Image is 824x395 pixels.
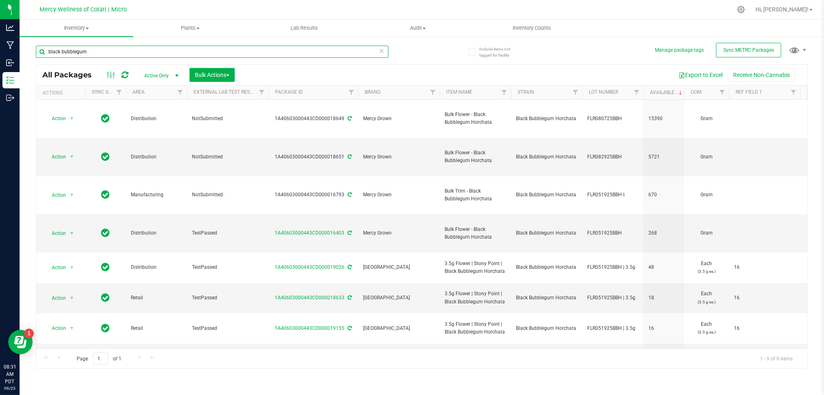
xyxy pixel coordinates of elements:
span: Mercy Grown [363,115,435,123]
span: 16 [734,325,795,332]
a: Area [132,89,145,95]
span: Page of 1 [70,352,128,365]
a: UOM [691,89,701,95]
span: In Sync [101,189,110,200]
a: Package ID [275,89,303,95]
span: select [67,292,77,304]
span: Each [689,260,724,275]
span: Inventory [20,24,133,32]
span: Bulk Trim - Black Bubblegum Horchata [445,187,506,203]
input: 1 [93,352,108,365]
span: Action [44,113,66,124]
span: select [67,228,77,239]
span: NotSubmitted [192,153,264,161]
span: FLR080725BBH [587,115,639,123]
button: Bulk Actions [189,68,235,82]
span: In Sync [101,261,110,273]
span: Retail [131,325,182,332]
a: Inventory [20,20,133,37]
span: 3.5g Flower | Stony Point | Black Bubblegum Horchata [445,320,506,336]
span: FLR051925BBH | 3.5g [587,263,639,271]
span: TestPassed [192,229,264,237]
span: NotSubmitted [192,115,264,123]
span: Black Bubblegum Horchata [516,191,577,199]
span: Mercy Grown [363,191,435,199]
iframe: Resource center unread badge [24,329,34,338]
div: Actions [42,90,82,96]
span: Gram [689,115,724,123]
span: All Packages [42,70,100,79]
button: Export to Excel [673,68,728,82]
a: Filter [255,86,269,99]
span: Retail [131,294,182,302]
a: External Lab Test Result [194,89,258,95]
a: Filter [112,86,126,99]
span: 3.5g Flower | Stony Point | Black Bubblegum Horchata [445,290,506,305]
span: In Sync [101,323,110,334]
a: Filter [426,86,440,99]
span: In Sync [101,227,110,239]
a: Filter [345,86,358,99]
span: Clear [379,46,385,56]
a: Strain [518,89,534,95]
span: Sync from Compliance System [347,192,352,197]
a: Filter [498,86,511,99]
span: Sync from Compliance System [347,295,352,301]
span: Bulk Flower - Black Bubblegum Horchata [445,226,506,241]
span: 268 [648,229,679,237]
span: Mercy Wellness of Cotati | Micro [40,6,127,13]
span: Bulk Flower - Black Bubblegum Horchata [445,111,506,126]
span: Black Bubblegum Horchata [516,325,577,332]
span: 16 [734,263,795,271]
span: 3.5g Flower | Stony Point | Black Bubblegum Horchata [445,260,506,275]
inline-svg: Inbound [6,59,14,67]
span: TestPassed [192,325,264,332]
span: Action [44,323,66,334]
input: Search Package ID, Item Name, SKU, Lot or Part Number... [36,46,388,58]
span: Distribution [131,263,182,271]
span: 48 [648,263,679,271]
a: Sync Status [92,89,123,95]
span: In Sync [101,292,110,303]
span: 18 [648,294,679,302]
span: Black Bubblegum Horchata [516,229,577,237]
a: Lab Results [247,20,361,37]
span: Hi, [PERSON_NAME]! [756,6,809,13]
iframe: Resource center [8,330,33,354]
inline-svg: Analytics [6,24,14,32]
span: NotSubmitted [192,191,264,199]
a: Filter [787,86,800,99]
a: Ref Field 1 [736,89,762,95]
span: select [67,323,77,334]
button: Sync METRC Packages [716,43,781,57]
a: Available [650,90,684,95]
a: Inventory Counts [475,20,588,37]
button: Manage package tags [655,47,704,54]
p: 09/23 [4,385,16,391]
a: Filter [716,86,729,99]
span: Sync from Compliance System [347,154,352,160]
p: (3.5 g ea.) [689,298,724,306]
span: Action [44,228,66,239]
inline-svg: Outbound [6,94,14,102]
span: Distribution [131,153,182,161]
span: Distribution [131,115,182,123]
span: Bulk Actions [195,72,229,78]
a: 1A40603000443CD000019026 [275,264,345,270]
span: 16 [734,294,795,302]
a: 1A40603000443CD000016403 [275,230,345,236]
span: TestPassed [192,294,264,302]
span: Each [689,320,724,336]
span: TestPassed [192,263,264,271]
span: Action [44,262,66,273]
span: Lab Results [280,24,329,32]
span: FLR051925BBH | 3.5g [587,325,639,332]
p: (3.5 g ea.) [689,268,724,275]
a: 1A40603000443CD000019155 [275,325,345,331]
span: Gram [689,153,724,161]
span: [GEOGRAPHIC_DATA] [363,263,435,271]
a: Audit [361,20,475,37]
a: 1A40603000443CD000018633 [275,295,345,301]
div: 1A40603000443CD000018649 [267,115,359,123]
span: FLR051925BBH | 3.5g [587,294,639,302]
